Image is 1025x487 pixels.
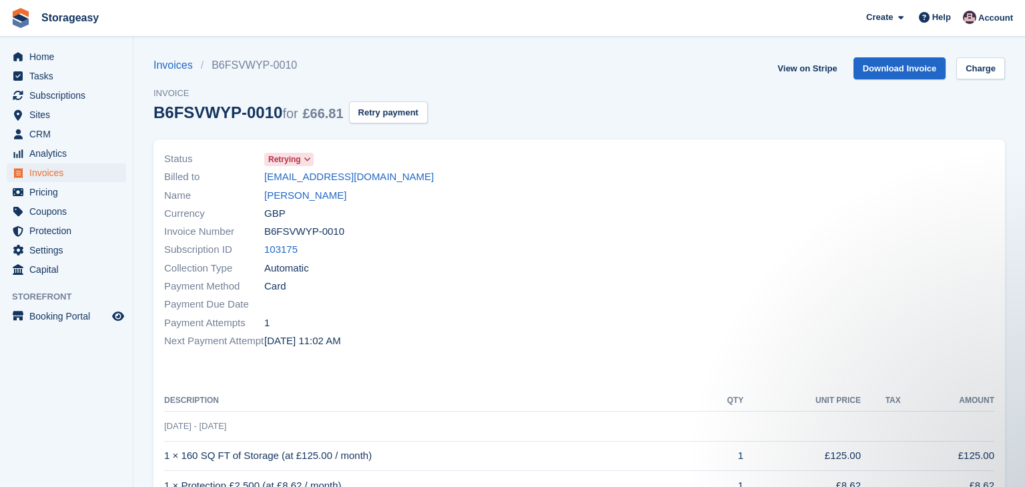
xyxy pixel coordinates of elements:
span: Analytics [29,144,109,163]
span: [DATE] - [DATE] [164,421,226,431]
span: Payment Method [164,279,264,294]
a: menu [7,144,126,163]
a: menu [7,260,126,279]
a: Charge [956,57,1005,79]
span: B6FSVWYP-0010 [264,224,344,239]
time: 2025-08-25 10:02:02 UTC [264,334,341,349]
a: [EMAIL_ADDRESS][DOMAIN_NAME] [264,169,434,185]
th: Description [164,390,701,412]
span: Create [866,11,893,24]
a: menu [7,125,126,143]
span: Invoice [153,87,428,100]
span: Account [978,11,1013,25]
a: [PERSON_NAME] [264,188,346,203]
th: Amount [901,390,994,412]
td: £125.00 [901,441,994,471]
img: James Stewart [963,11,976,24]
span: Coupons [29,202,109,221]
span: Status [164,151,264,167]
a: Invoices [153,57,201,73]
a: menu [7,221,126,240]
img: stora-icon-8386f47178a22dfd0bd8f6a31ec36ba5ce8667c1dd55bd0f319d3a0aa187defe.svg [11,8,31,28]
div: B6FSVWYP-0010 [153,103,344,121]
span: Next Payment Attempt [164,334,264,349]
th: Tax [861,390,901,412]
span: Capital [29,260,109,279]
a: Download Invoice [853,57,946,79]
span: Payment Attempts [164,316,264,331]
span: for [282,106,298,121]
span: Name [164,188,264,203]
th: QTY [701,390,743,412]
span: £66.81 [302,106,343,121]
span: Subscription ID [164,242,264,258]
span: Tasks [29,67,109,85]
span: 1 [264,316,270,331]
span: Protection [29,221,109,240]
a: menu [7,105,126,124]
a: Retrying [264,151,314,167]
button: Retry payment [349,101,428,123]
span: Home [29,47,109,66]
span: Billed to [164,169,264,185]
td: £125.00 [743,441,861,471]
span: Sites [29,105,109,124]
nav: breadcrumbs [153,57,428,73]
span: Currency [164,206,264,221]
span: Invoice Number [164,224,264,239]
a: menu [7,307,126,326]
a: menu [7,183,126,201]
span: Invoices [29,163,109,182]
span: Storefront [12,290,133,304]
span: Automatic [264,261,309,276]
span: Pricing [29,183,109,201]
a: menu [7,67,126,85]
a: Preview store [110,308,126,324]
a: menu [7,86,126,105]
span: Collection Type [164,261,264,276]
span: Retrying [268,153,301,165]
span: Booking Portal [29,307,109,326]
a: menu [7,47,126,66]
span: Settings [29,241,109,260]
a: menu [7,241,126,260]
th: Unit Price [743,390,861,412]
td: 1 [701,441,743,471]
span: GBP [264,206,286,221]
span: Subscriptions [29,86,109,105]
a: menu [7,202,126,221]
a: 103175 [264,242,298,258]
span: Help [932,11,951,24]
span: CRM [29,125,109,143]
a: View on Stripe [772,57,842,79]
td: 1 × 160 SQ FT of Storage (at £125.00 / month) [164,441,701,471]
a: Storageasy [36,7,104,29]
span: Payment Due Date [164,297,264,312]
span: Card [264,279,286,294]
a: menu [7,163,126,182]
